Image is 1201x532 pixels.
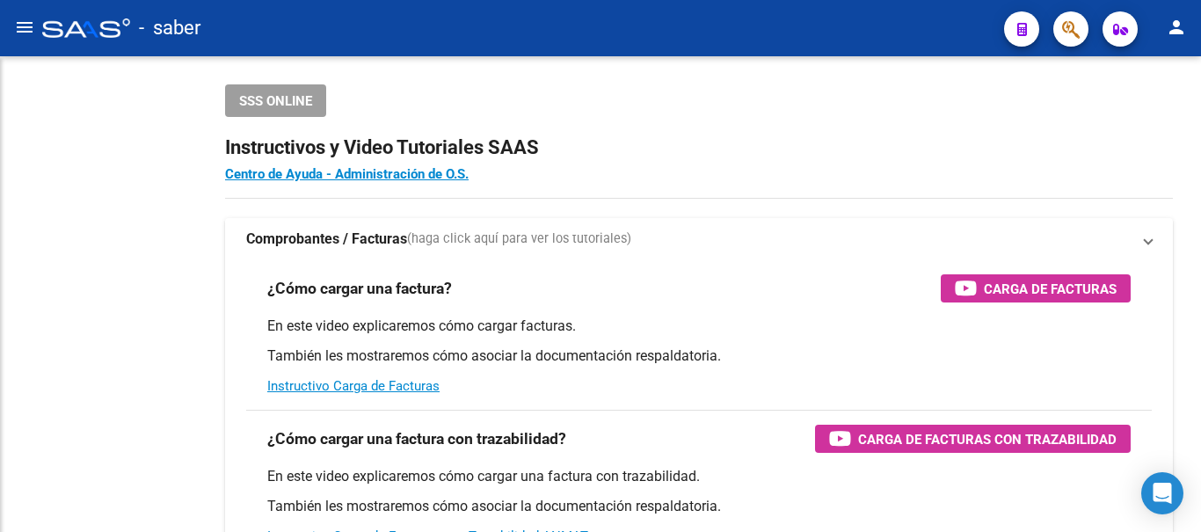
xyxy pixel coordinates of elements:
[14,17,35,38] mat-icon: menu
[858,428,1117,450] span: Carga de Facturas con Trazabilidad
[225,131,1173,164] h2: Instructivos y Video Tutoriales SAAS
[267,317,1131,336] p: En este video explicaremos cómo cargar facturas.
[225,166,469,182] a: Centro de Ayuda - Administración de O.S.
[267,276,452,301] h3: ¿Cómo cargar una factura?
[267,346,1131,366] p: También les mostraremos cómo asociar la documentación respaldatoria.
[225,84,326,117] button: SSS ONLINE
[407,230,631,249] span: (haga click aquí para ver los tutoriales)
[246,230,407,249] strong: Comprobantes / Facturas
[941,274,1131,302] button: Carga de Facturas
[267,378,440,394] a: Instructivo Carga de Facturas
[267,497,1131,516] p: También les mostraremos cómo asociar la documentación respaldatoria.
[815,425,1131,453] button: Carga de Facturas con Trazabilidad
[984,278,1117,300] span: Carga de Facturas
[267,467,1131,486] p: En este video explicaremos cómo cargar una factura con trazabilidad.
[225,218,1173,260] mat-expansion-panel-header: Comprobantes / Facturas(haga click aquí para ver los tutoriales)
[267,426,566,451] h3: ¿Cómo cargar una factura con trazabilidad?
[1166,17,1187,38] mat-icon: person
[239,93,312,109] span: SSS ONLINE
[139,9,200,47] span: - saber
[1141,472,1183,514] div: Open Intercom Messenger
